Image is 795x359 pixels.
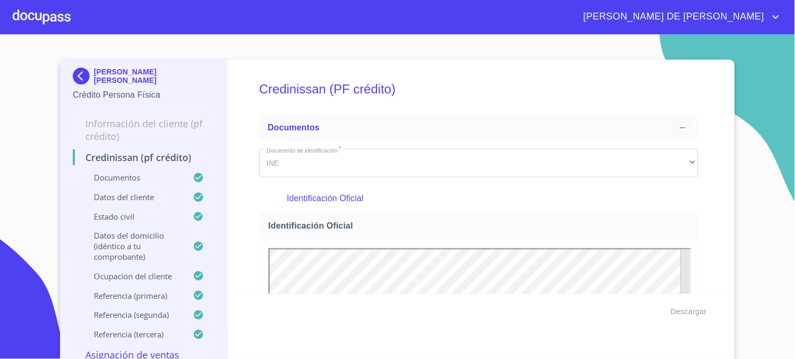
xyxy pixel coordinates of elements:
[73,211,193,222] p: Estado Civil
[259,115,698,140] div: Documentos
[73,290,193,301] p: Referencia (primera)
[73,271,193,281] p: Ocupación del Cliente
[73,230,193,262] p: Datos del domicilio (idéntico a tu comprobante)
[671,305,707,318] span: Descargar
[667,302,711,322] button: Descargar
[73,89,215,101] p: Crédito Persona Física
[73,117,215,143] p: Información del cliente (PF crédito)
[268,220,693,231] span: Identificación Oficial
[268,123,319,132] span: Documentos
[73,172,193,183] p: Documentos
[576,8,782,25] button: account of current user
[576,8,770,25] span: [PERSON_NAME] DE [PERSON_NAME]
[73,151,215,164] p: Credinissan (PF crédito)
[259,149,698,177] div: INE
[73,68,215,89] div: [PERSON_NAME] [PERSON_NAME]
[73,68,94,84] img: Docupass spot blue
[73,192,193,202] p: Datos del cliente
[94,68,215,84] p: [PERSON_NAME] [PERSON_NAME]
[73,329,193,339] p: Referencia (tercera)
[259,68,698,111] h5: Credinissan (PF crédito)
[73,309,193,320] p: Referencia (segunda)
[287,192,670,205] p: Identificación Oficial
